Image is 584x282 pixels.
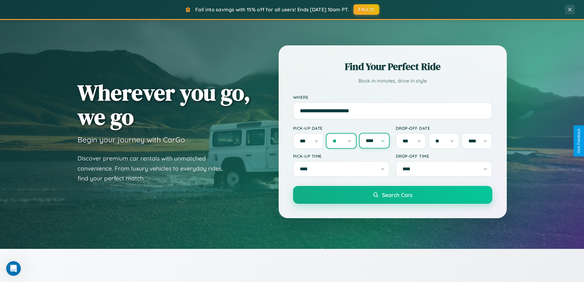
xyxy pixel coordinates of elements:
[78,153,231,183] p: Discover premium car rentals with unmatched convenience. From luxury vehicles to everyday rides, ...
[293,153,390,159] label: Pick-up Time
[6,261,21,276] iframe: Intercom live chat
[293,186,492,204] button: Search Cars
[396,153,492,159] label: Drop-off Time
[293,95,492,100] label: Where
[78,80,250,129] h1: Wherever you go, we go
[293,76,492,85] p: Book in minutes, drive in style
[293,60,492,73] h2: Find Your Perfect Ride
[78,135,185,144] h3: Begin your journey with CarGo
[577,129,581,153] div: Give Feedback
[353,4,379,15] button: FALL15
[195,6,349,13] span: Fall into savings with 15% off for all users! Ends [DATE] 10am PT.
[382,191,412,198] span: Search Cars
[396,126,492,131] label: Drop-off Date
[293,126,390,131] label: Pick-up Date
